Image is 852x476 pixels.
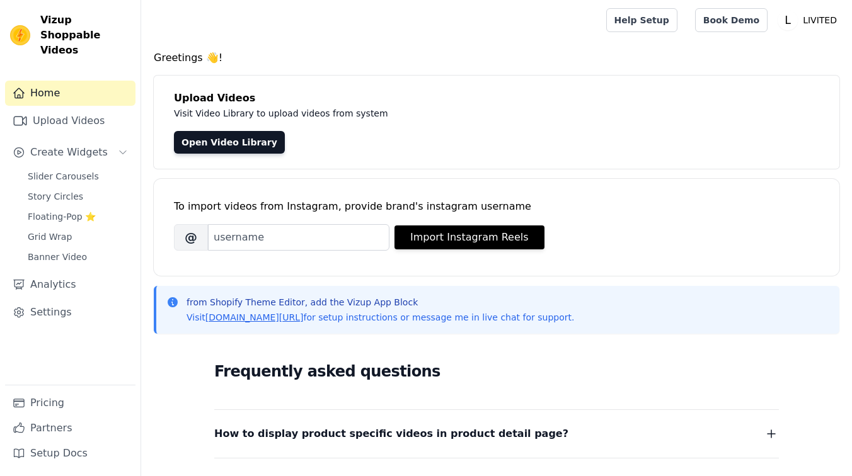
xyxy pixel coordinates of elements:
[5,390,135,416] a: Pricing
[40,13,130,58] span: Vizup Shoppable Videos
[394,225,544,249] button: Import Instagram Reels
[5,81,135,106] a: Home
[695,8,768,32] a: Book Demo
[778,9,842,31] button: L LIVITED
[205,312,304,322] a: [DOMAIN_NAME][URL]
[214,425,779,443] button: How to display product specific videos in product detail page?
[5,441,135,466] a: Setup Docs
[174,106,739,121] p: Visit Video Library to upload videos from system
[28,170,99,183] span: Slider Carousels
[5,140,135,165] button: Create Widgets
[154,50,839,65] h4: Greetings 👋!
[20,188,135,205] a: Story Circles
[20,167,135,185] a: Slider Carousels
[5,300,135,325] a: Settings
[5,272,135,297] a: Analytics
[10,25,30,45] img: Vizup
[28,230,72,243] span: Grid Wrap
[28,190,83,203] span: Story Circles
[208,224,389,251] input: username
[174,199,819,214] div: To import videos from Instagram, provide brand's instagram username
[28,251,87,263] span: Banner Video
[187,296,574,309] p: from Shopify Theme Editor, add the Vizup App Block
[174,131,285,154] a: Open Video Library
[20,208,135,225] a: Floating-Pop ⭐
[5,108,135,133] a: Upload Videos
[174,224,208,251] span: @
[174,91,819,106] h4: Upload Videos
[30,145,108,160] span: Create Widgets
[606,8,677,32] a: Help Setup
[785,14,791,26] text: L
[187,311,574,324] p: Visit for setup instructions or message me in live chat for support.
[214,425,568,443] span: How to display product specific videos in product detail page?
[5,416,135,441] a: Partners
[28,210,96,223] span: Floating-Pop ⭐
[214,359,779,384] h2: Frequently asked questions
[20,248,135,266] a: Banner Video
[798,9,842,31] p: LIVITED
[20,228,135,246] a: Grid Wrap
